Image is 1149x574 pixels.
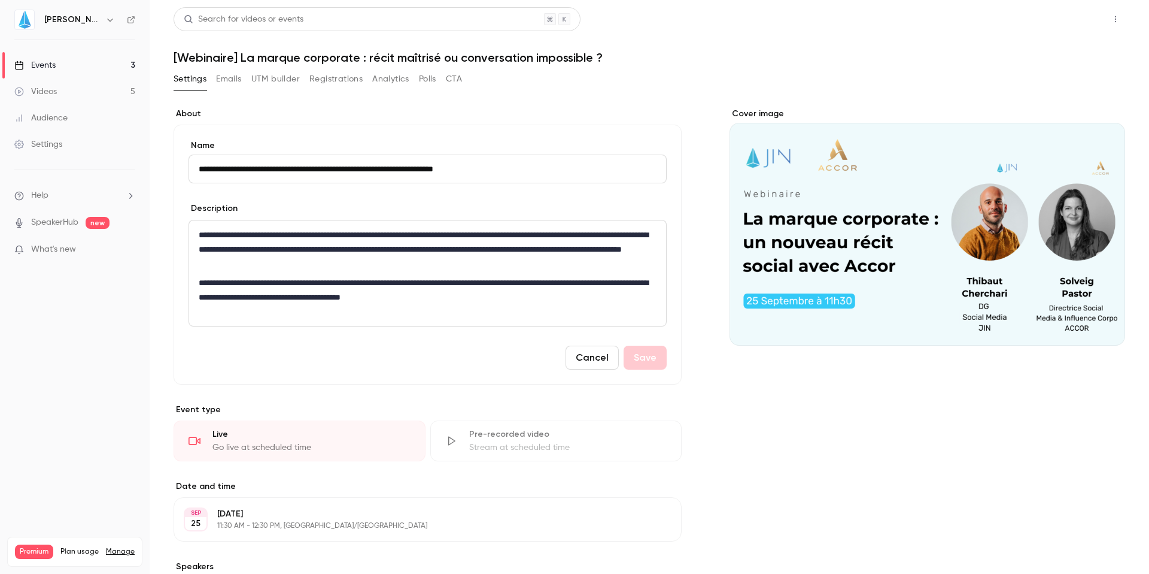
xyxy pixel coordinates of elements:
div: Live [212,428,411,440]
li: help-dropdown-opener [14,189,135,202]
p: 25 [191,518,200,530]
img: JIN [15,10,34,29]
section: Cover image [729,108,1125,346]
label: Cover image [729,108,1125,120]
div: Events [14,59,56,71]
h1: [Webinaire] La marque corporate : récit maîtrisé ou conversation impossible ? [174,50,1125,65]
button: Emails [216,70,241,89]
div: SEP [185,509,206,517]
h6: [PERSON_NAME] [44,14,101,26]
span: Plan usage [60,547,99,557]
label: Speakers [174,561,682,573]
button: Cancel [566,346,619,370]
p: Event type [174,404,682,416]
label: Name [189,140,667,152]
div: LiveGo live at scheduled time [174,421,425,461]
div: editor [189,220,666,326]
div: Pre-recorded videoStream at scheduled time [430,421,682,461]
div: Go live at scheduled time [212,442,411,454]
span: Premium [15,545,53,559]
button: CTA [446,70,462,89]
section: description [189,220,667,327]
label: Date and time [174,481,682,493]
div: Stream at scheduled time [469,442,667,454]
p: 11:30 AM - 12:30 PM, [GEOGRAPHIC_DATA]/[GEOGRAPHIC_DATA] [217,521,618,531]
a: Manage [106,547,135,557]
span: new [86,217,110,229]
button: Analytics [372,70,409,89]
button: UTM builder [251,70,300,89]
iframe: Noticeable Trigger [121,244,135,255]
div: Settings [14,138,62,150]
span: What's new [31,243,76,256]
span: Help [31,189,48,202]
div: Search for videos or events [184,13,303,26]
div: Audience [14,112,68,124]
label: About [174,108,682,120]
button: Share [1049,7,1096,31]
button: Registrations [309,70,363,89]
button: Settings [174,70,206,89]
a: SpeakerHub [31,216,78,229]
label: Description [189,203,238,215]
div: Pre-recorded video [469,428,667,440]
button: Polls [419,70,436,89]
p: [DATE] [217,508,618,520]
div: Videos [14,86,57,98]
